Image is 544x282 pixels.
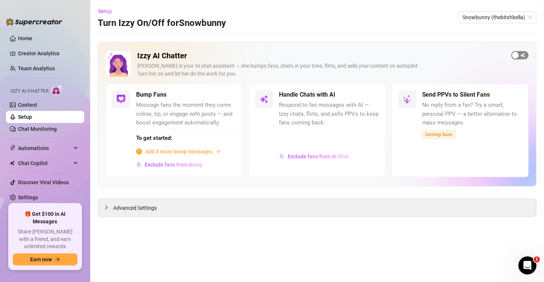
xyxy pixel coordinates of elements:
[30,256,52,262] span: Earn now
[10,145,16,151] span: thunderbolt
[104,205,109,210] span: collapsed
[422,130,456,139] span: Coming Soon
[55,257,60,262] span: arrow-right
[422,90,490,99] h5: Send PPVs to Silent Fans
[52,85,63,96] img: AI Chatter
[136,90,167,99] h5: Bump Fans
[113,204,157,212] span: Advanced Settings
[145,162,203,168] span: Exclude fans from Bump
[106,51,131,77] img: Izzy AI Chatter
[279,90,335,99] h5: Handle Chats with AI
[136,162,142,167] img: svg%3e
[104,203,113,212] div: collapsed
[403,95,412,104] img: svg%3e
[18,179,69,185] a: Discover Viral Videos
[288,153,349,159] span: Exclude fans from AI Chat
[13,228,77,250] span: Share [PERSON_NAME] with a friend, and earn unlimited rewards
[18,102,37,108] a: Content
[136,159,203,171] button: Exclude fans from Bump
[518,256,536,274] iframe: Intercom live chat
[18,142,71,154] span: Automations
[13,253,77,265] button: Earn nowarrow-right
[462,12,532,23] span: Snowbunny (thebitxhbella)
[137,62,505,78] div: [PERSON_NAME] is your AI chat assistant — she bumps fans, chats in your tone, flirts, and sells y...
[18,194,38,200] a: Settings
[279,150,349,162] button: Exclude fans from AI Chat
[6,18,62,26] img: logo-BBDzfeDw.svg
[10,161,15,166] img: Chat Copilot
[13,211,77,225] span: 🎁 Get $100 in AI Messages
[18,157,71,169] span: Chat Copilot
[18,114,32,120] a: Setup
[18,47,78,59] a: Creator Analytics
[279,101,379,127] span: Respond to fan messages with AI — Izzy chats, flirts, and sells PPVs to keep fans coming back.
[11,88,48,95] span: Izzy AI Chatter
[18,65,55,71] a: Team Analytics
[18,35,32,41] a: Home
[215,149,221,154] span: arrow-right
[136,149,142,155] span: info-circle
[98,5,118,17] button: Setup
[18,126,57,132] a: Chat Monitoring
[136,101,236,127] span: Message fans the moment they come online, tip, or engage with posts — and boost engagement automa...
[259,95,268,104] img: svg%3e
[145,147,212,156] span: Add 5 more bump messages
[422,101,522,127] span: No reply from a fan? Try a smart, personal PPV — a better alternative to mass messages.
[534,256,540,262] span: 1
[136,135,172,141] strong: To get started:
[528,15,532,20] span: team
[137,51,505,61] h2: Izzy AI Chatter
[117,95,126,104] img: svg%3e
[98,17,226,29] h3: Turn Izzy On/Off for Snowbunny
[98,8,112,14] span: Setup
[279,154,285,159] img: svg%3e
